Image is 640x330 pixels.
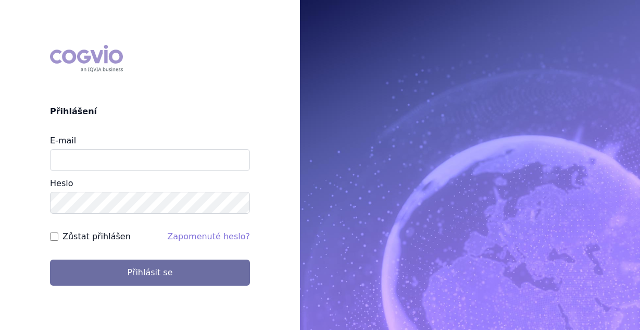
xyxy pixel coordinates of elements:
label: Zůstat přihlášen [62,230,131,243]
div: COGVIO [50,45,123,72]
h2: Přihlášení [50,105,250,118]
a: Zapomenuté heslo? [167,231,250,241]
button: Přihlásit se [50,260,250,286]
label: Heslo [50,178,73,188]
label: E-mail [50,136,76,145]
